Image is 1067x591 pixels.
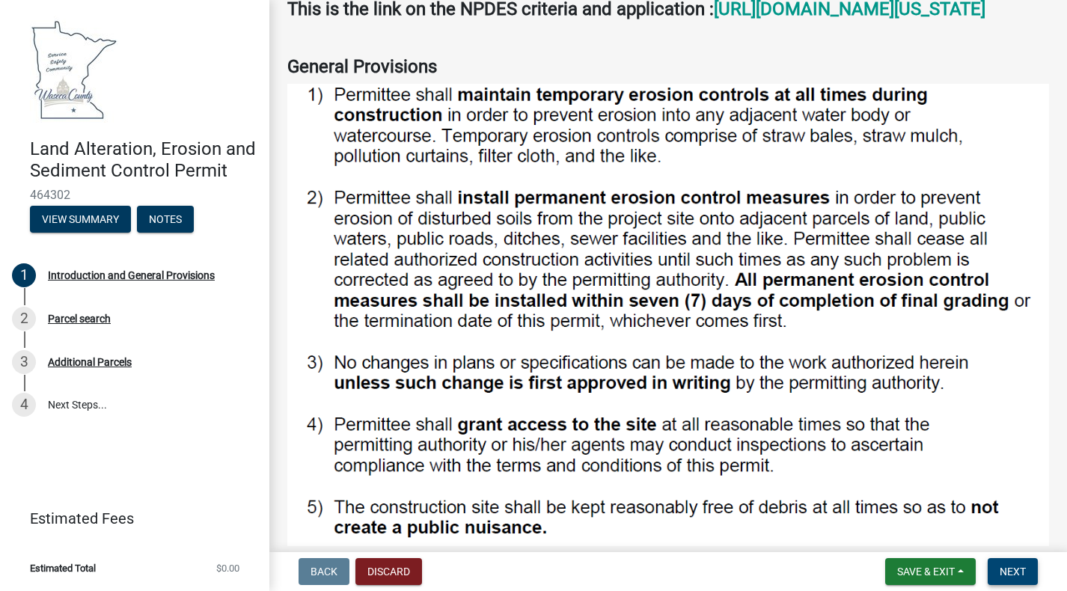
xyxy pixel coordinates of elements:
button: Save & Exit [885,558,976,585]
div: 1 [12,263,36,287]
div: Parcel search [48,313,111,324]
div: Introduction and General Provisions [48,270,215,281]
button: Back [299,558,349,585]
button: Notes [137,206,194,233]
span: Back [311,566,337,578]
span: $0.00 [216,563,239,573]
img: Waseca County, Minnesota [30,16,118,123]
span: 464302 [30,188,239,202]
span: Next [1000,566,1026,578]
div: 2 [12,307,36,331]
div: 4 [12,393,36,417]
a: Estimated Fees [12,503,245,533]
span: Estimated Total [30,563,96,573]
button: Discard [355,558,422,585]
wm-modal-confirm: Notes [137,214,194,226]
button: View Summary [30,206,131,233]
wm-modal-confirm: Summary [30,214,131,226]
div: Additional Parcels [48,357,132,367]
h4: Land Alteration, Erosion and Sediment Control Permit [30,138,257,182]
div: 3 [12,350,36,374]
span: Save & Exit [897,566,955,578]
button: Next [988,558,1038,585]
strong: General Provisions [287,56,437,77]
